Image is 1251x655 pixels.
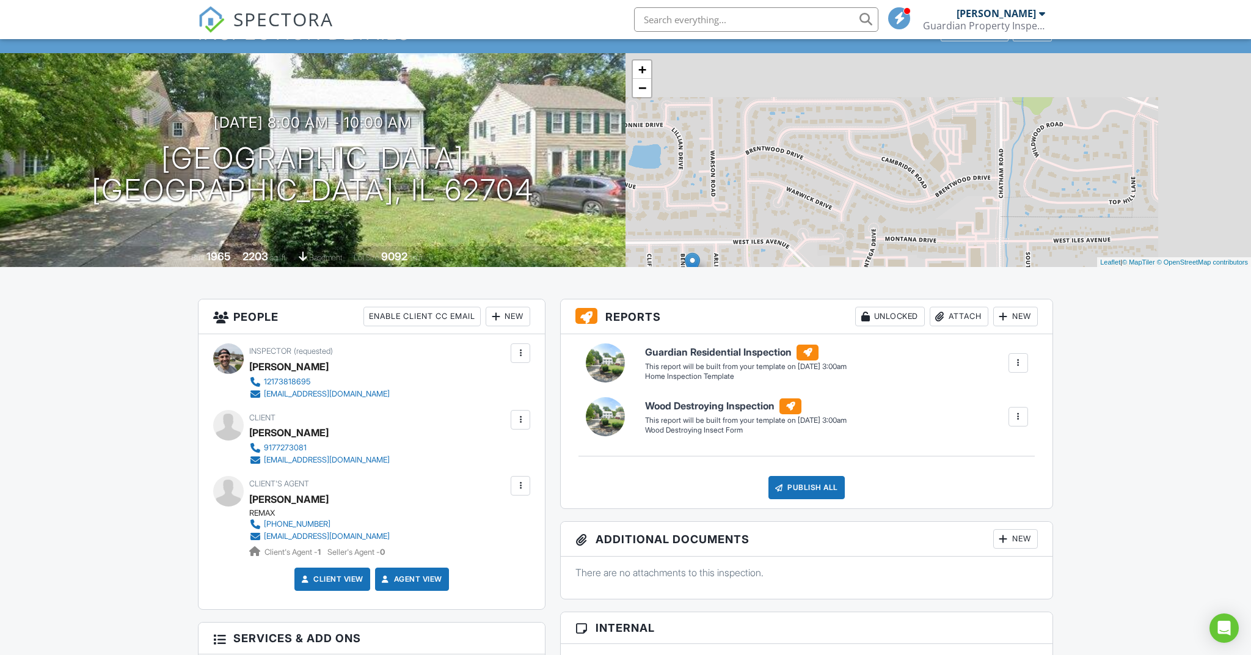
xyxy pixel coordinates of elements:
a: Leaflet [1100,258,1120,266]
h1: [GEOGRAPHIC_DATA] [GEOGRAPHIC_DATA], IL 62704 [92,142,534,207]
span: Client [249,413,275,422]
div: New [993,307,1038,326]
a: Zoom in [633,60,651,79]
div: Guardian Property Inspections [923,20,1045,32]
div: REMAX [249,508,399,518]
div: Unlocked [855,307,925,326]
div: This report will be built from your template on [DATE] 3:00am [645,362,847,371]
span: Client's Agent - [264,547,323,557]
h3: People [199,299,545,334]
span: SPECTORA [233,6,334,32]
a: © OpenStreetMap contributors [1157,258,1248,266]
div: Client View [941,24,1008,41]
span: basement [309,253,342,262]
div: Home Inspection Template [645,371,847,382]
div: [EMAIL_ADDRESS][DOMAIN_NAME] [264,532,390,541]
span: Client's Agent [249,479,309,488]
div: 9177273081 [264,443,307,453]
strong: 0 [380,547,385,557]
div: Enable Client CC Email [363,307,481,326]
div: | [1097,257,1251,268]
span: Inspector [249,346,291,356]
a: © MapTiler [1122,258,1155,266]
h3: Services & Add ons [199,623,545,654]
a: [EMAIL_ADDRESS][DOMAIN_NAME] [249,454,390,466]
h3: [DATE] 8:00 am - 10:00 am [214,114,412,131]
a: [PERSON_NAME] [249,490,329,508]
div: [PERSON_NAME] [249,357,329,376]
span: sq.ft. [409,253,425,262]
div: [PHONE_NUMBER] [264,519,330,529]
a: 9177273081 [249,442,390,454]
div: 2203 [243,250,268,263]
span: Seller's Agent - [327,547,385,557]
h6: Wood Destroying Inspection [645,398,847,414]
a: Agent View [379,573,442,585]
h3: Additional Documents [561,522,1052,557]
img: The Best Home Inspection Software - Spectora [198,6,225,33]
div: New [993,529,1038,549]
h3: Reports [561,299,1052,334]
h3: Internal [561,612,1052,644]
div: Wood Destroying Insect Form [645,425,847,436]
div: Attach [930,307,988,326]
a: [PHONE_NUMBER] [249,518,390,530]
a: 12173818695 [249,376,390,388]
p: There are no attachments to this inspection. [575,566,1038,579]
a: Client View [299,573,363,585]
div: [EMAIL_ADDRESS][DOMAIN_NAME] [264,389,390,399]
div: [PERSON_NAME] [957,7,1036,20]
span: (requested) [294,346,333,356]
h6: Guardian Residential Inspection [645,345,847,360]
input: Search everything... [634,7,878,32]
a: SPECTORA [198,16,334,42]
div: 9092 [381,250,407,263]
div: Publish All [768,476,845,499]
a: Zoom out [633,79,651,97]
div: Open Intercom Messenger [1209,613,1239,643]
div: New [486,307,530,326]
span: Lot Size [354,253,379,262]
a: [EMAIL_ADDRESS][DOMAIN_NAME] [249,530,390,543]
div: This report will be built from your template on [DATE] 3:00am [645,415,847,425]
a: [EMAIL_ADDRESS][DOMAIN_NAME] [249,388,390,400]
div: [PERSON_NAME] [249,423,329,442]
div: 1965 [206,250,231,263]
span: sq. ft. [270,253,287,262]
div: [EMAIL_ADDRESS][DOMAIN_NAME] [264,455,390,465]
span: Built [191,253,205,262]
div: 12173818695 [264,377,310,387]
div: More [1013,24,1052,41]
strong: 1 [318,547,321,557]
